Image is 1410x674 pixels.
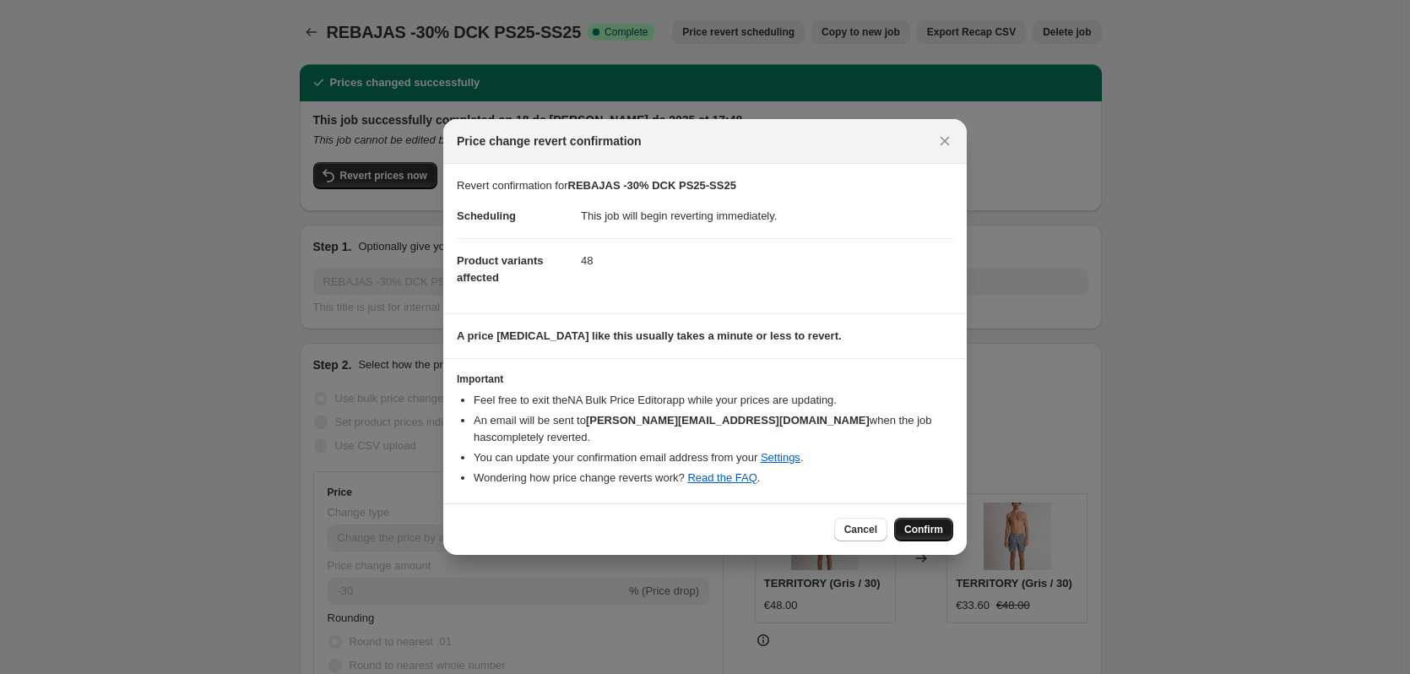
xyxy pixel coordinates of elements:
li: Wondering how price change reverts work? . [474,470,953,486]
dd: This job will begin reverting immediately. [581,194,953,238]
span: Confirm [904,523,943,536]
li: An email will be sent to when the job has completely reverted . [474,412,953,446]
a: Read the FAQ [687,471,757,484]
h3: Important [457,372,953,386]
p: Revert confirmation for [457,177,953,194]
span: Cancel [844,523,877,536]
a: Settings [761,451,800,464]
span: Price change revert confirmation [457,133,642,149]
b: [PERSON_NAME][EMAIL_ADDRESS][DOMAIN_NAME] [586,414,870,427]
b: A price [MEDICAL_DATA] like this usually takes a minute or less to revert. [457,329,842,342]
li: Feel free to exit the NA Bulk Price Editor app while your prices are updating. [474,392,953,409]
button: Close [933,129,957,153]
span: Product variants affected [457,254,544,284]
span: Scheduling [457,209,516,222]
button: Confirm [894,518,953,541]
button: Cancel [834,518,887,541]
li: You can update your confirmation email address from your . [474,449,953,466]
dd: 48 [581,238,953,283]
b: REBAJAS -30% DCK PS25-SS25 [568,179,736,192]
